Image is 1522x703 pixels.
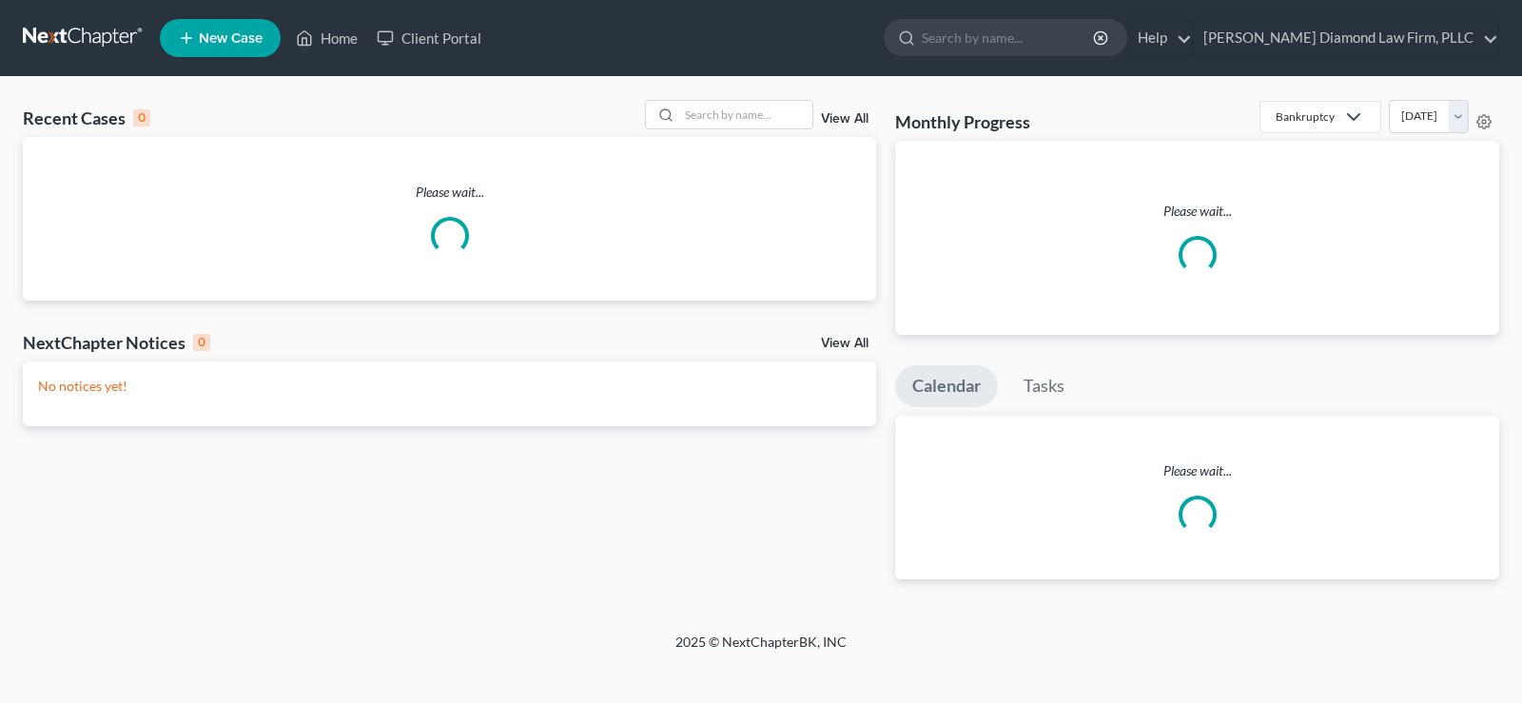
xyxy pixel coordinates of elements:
div: NextChapter Notices [23,331,210,354]
div: Recent Cases [23,107,150,129]
a: Help [1128,21,1192,55]
a: Home [286,21,367,55]
p: Please wait... [895,461,1499,480]
div: Bankruptcy [1276,108,1335,125]
input: Search by name... [679,101,812,128]
h3: Monthly Progress [895,110,1030,133]
p: No notices yet! [38,377,861,396]
p: Please wait... [910,202,1484,221]
div: 0 [193,334,210,351]
a: [PERSON_NAME] Diamond Law Firm, PLLC [1194,21,1498,55]
div: 0 [133,109,150,127]
div: 2025 © NextChapterBK, INC [219,633,1303,667]
a: View All [821,112,868,126]
a: Calendar [895,365,998,407]
input: Search by name... [922,20,1096,55]
a: Tasks [1006,365,1082,407]
a: View All [821,337,868,350]
span: New Case [199,31,263,46]
a: Client Portal [367,21,491,55]
p: Please wait... [23,183,876,202]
